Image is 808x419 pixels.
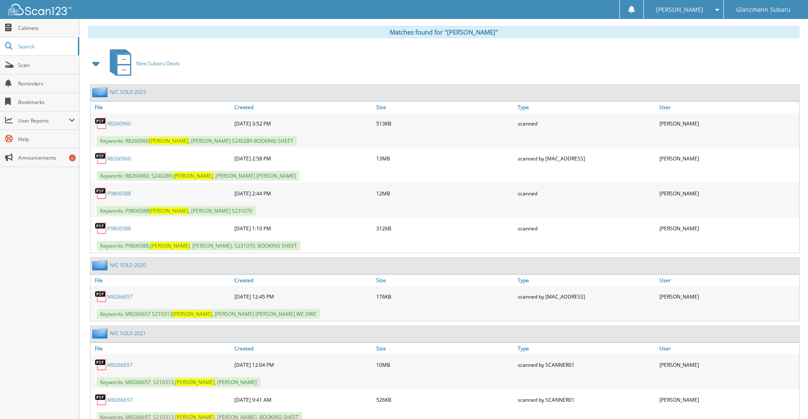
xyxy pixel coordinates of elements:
[95,290,107,303] img: PDF.png
[766,379,808,419] iframe: Chat Widget
[374,356,516,373] div: 10MB
[232,115,374,132] div: [DATE] 3:52 PM
[656,7,703,12] span: [PERSON_NAME]
[657,288,799,305] div: [PERSON_NAME]
[18,43,74,50] span: Search
[516,391,657,408] div: scanned by SCANNER01
[657,185,799,202] div: [PERSON_NAME]
[657,275,799,286] a: User
[97,136,297,146] span: Keywords: R8260960 , [PERSON_NAME] S240289 BOOKING SHEET
[232,101,374,113] a: Created
[90,101,232,113] a: File
[95,117,107,130] img: PDF.png
[107,225,131,232] a: P9806588
[657,356,799,373] div: [PERSON_NAME]
[516,220,657,237] div: scanned
[516,275,657,286] a: Type
[18,154,75,161] span: Announcements
[516,101,657,113] a: Type
[175,379,215,386] span: [PERSON_NAME]
[374,101,516,113] a: Size
[97,206,256,216] span: Keywords: P9806588 , [PERSON_NAME] S231070
[374,343,516,354] a: Size
[516,343,657,354] a: Type
[657,115,799,132] div: [PERSON_NAME]
[88,26,800,38] div: Matches found for "[PERSON_NAME]"
[149,207,189,214] span: [PERSON_NAME]
[18,117,69,124] span: User Reports
[374,115,516,132] div: 513KB
[69,155,76,161] div: 6
[95,222,107,235] img: PDF.png
[232,185,374,202] div: [DATE] 2:44 PM
[8,4,72,15] img: scan123-logo-white.svg
[150,242,190,249] span: [PERSON_NAME]
[90,343,232,354] a: File
[232,343,374,354] a: Created
[374,185,516,202] div: 12MB
[657,343,799,354] a: User
[92,328,110,339] img: folder2.png
[657,150,799,167] div: [PERSON_NAME]
[110,330,146,337] a: N/C SOLD 2021
[97,171,299,181] span: Keywords: R8260960, S240289, , [PERSON_NAME] [PERSON_NAME]
[657,220,799,237] div: [PERSON_NAME]
[97,377,260,387] span: Keywords: M8266657, S210313, , [PERSON_NAME]
[18,24,75,32] span: Cabinets
[657,101,799,113] a: User
[374,391,516,408] div: 526KB
[95,393,107,406] img: PDF.png
[173,172,213,179] span: [PERSON_NAME]
[374,288,516,305] div: 176KB
[97,241,300,251] span: Keywords: P9806588, , [PERSON_NAME], S231070, BOOKING SHEET
[90,275,232,286] a: File
[516,185,657,202] div: scanned
[18,61,75,69] span: Scan
[110,88,146,96] a: N/C SOLD 2023
[516,150,657,167] div: scanned by [MAC_ADDRESS]
[95,152,107,165] img: PDF.png
[107,155,131,162] a: R8260960
[107,190,131,197] a: P9806588
[374,275,516,286] a: Size
[97,309,320,319] span: Keywords: M8266657 S210313 , [PERSON_NAME] [PERSON_NAME] WE OWE
[136,60,180,67] span: New Subaru Deals
[18,80,75,87] span: Reminders
[516,115,657,132] div: scanned
[107,396,133,403] a: M8266657
[18,136,75,143] span: Help
[149,137,189,144] span: [PERSON_NAME]
[232,391,374,408] div: [DATE] 9:41 AM
[105,47,180,80] a: New Subaru Deals
[657,391,799,408] div: [PERSON_NAME]
[516,356,657,373] div: scanned by SCANNER01
[92,87,110,97] img: folder2.png
[736,7,791,12] span: Glanzmann Subaru
[232,150,374,167] div: [DATE] 2:58 PM
[95,358,107,371] img: PDF.png
[516,288,657,305] div: scanned by [MAC_ADDRESS]
[110,262,146,269] a: N/C SOLD 2020
[374,220,516,237] div: 312KB
[232,220,374,237] div: [DATE] 1:10 PM
[232,288,374,305] div: [DATE] 12:45 PM
[92,260,110,270] img: folder2.png
[18,99,75,106] span: Bookmarks
[173,310,212,318] span: [PERSON_NAME]
[232,356,374,373] div: [DATE] 12:04 PM
[107,120,131,127] a: R8260960
[232,275,374,286] a: Created
[374,150,516,167] div: 13MB
[95,187,107,200] img: PDF.png
[107,361,133,368] a: M8266657
[107,293,133,300] a: M8266657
